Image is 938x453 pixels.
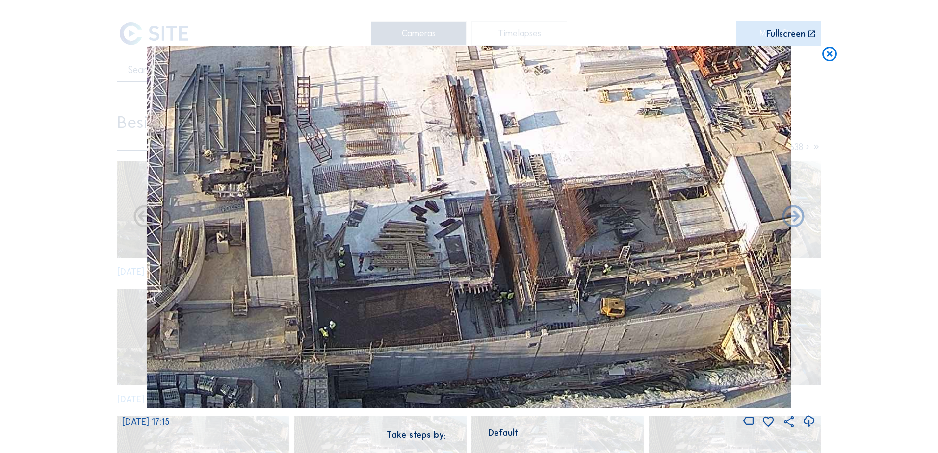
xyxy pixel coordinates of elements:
div: Fullscreen [766,29,806,39]
img: Image [147,46,791,408]
i: Back [780,204,807,230]
div: Default [456,428,551,442]
i: Forward [131,204,158,230]
div: Take steps by: [387,430,446,439]
span: [DATE] 17:15 [122,416,170,427]
div: Default [488,428,519,437]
